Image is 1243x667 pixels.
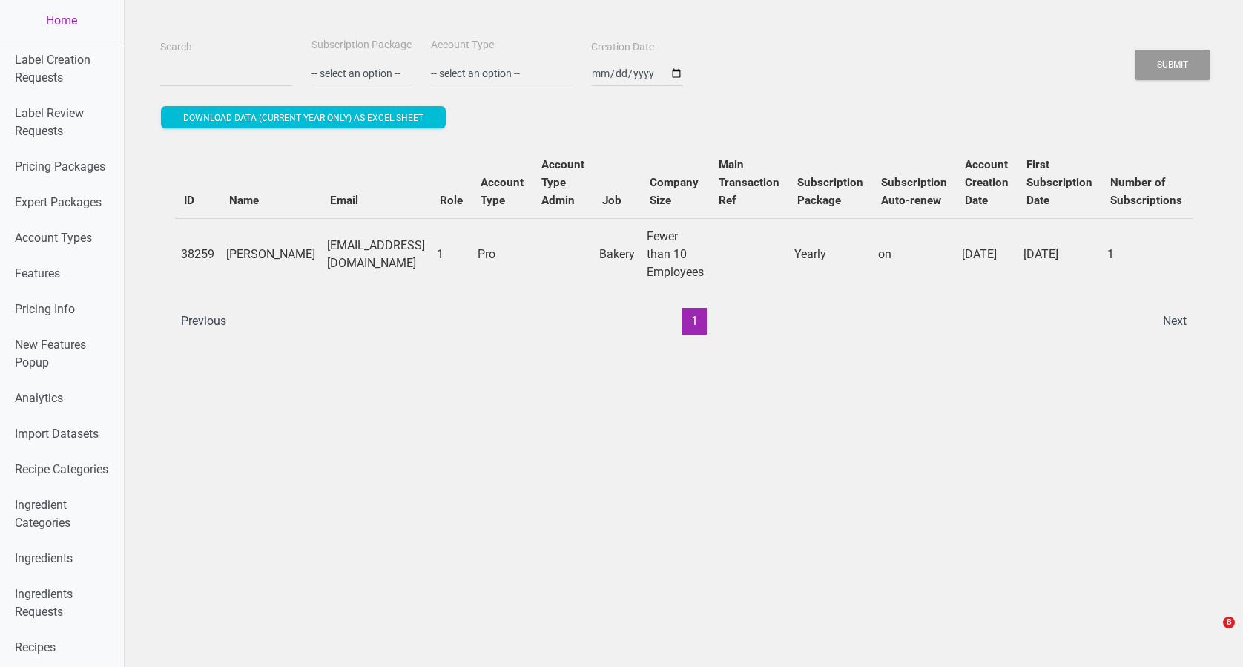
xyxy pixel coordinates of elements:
b: First Subscription Date [1026,158,1092,207]
span: Download data (current year only) as excel sheet [183,113,423,123]
td: 1 [431,218,472,290]
button: 1 [682,308,707,335]
td: [PERSON_NAME] [220,218,321,290]
td: on [872,218,956,290]
label: Subscription Package [311,38,412,53]
b: Subscription Package [797,176,863,207]
td: 38259 [175,218,220,290]
label: Search [160,40,192,55]
b: Email [330,194,358,207]
b: Subscription Auto-renew [881,176,947,207]
td: Bakery [593,218,641,290]
b: Number of Subscriptions [1110,176,1182,207]
td: [EMAIL_ADDRESS][DOMAIN_NAME] [321,218,431,290]
label: Creation Date [591,40,654,55]
b: Account Type [481,176,524,207]
div: Users [160,132,1207,349]
td: Yearly [788,218,872,290]
td: 1 [1101,218,1191,290]
div: Page navigation example [175,308,1193,335]
td: [DATE] [956,218,1018,290]
td: Fewer than 10 Employees [641,218,710,290]
b: Name [229,194,259,207]
b: Job [602,194,621,207]
label: Account Type [431,38,494,53]
b: Company Size [650,176,699,207]
td: [DATE] [1018,218,1101,290]
td: Pro [472,218,533,290]
b: Account Type Admin [541,158,584,207]
button: Submit [1135,50,1210,80]
span: 8 [1223,617,1235,628]
b: Role [440,194,463,207]
b: Account Creation Date [965,158,1009,207]
button: Download data (current year only) as excel sheet [161,106,446,128]
iframe: Intercom live chat [1193,617,1228,652]
b: Main Transaction Ref [719,158,779,207]
b: ID [184,194,194,207]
